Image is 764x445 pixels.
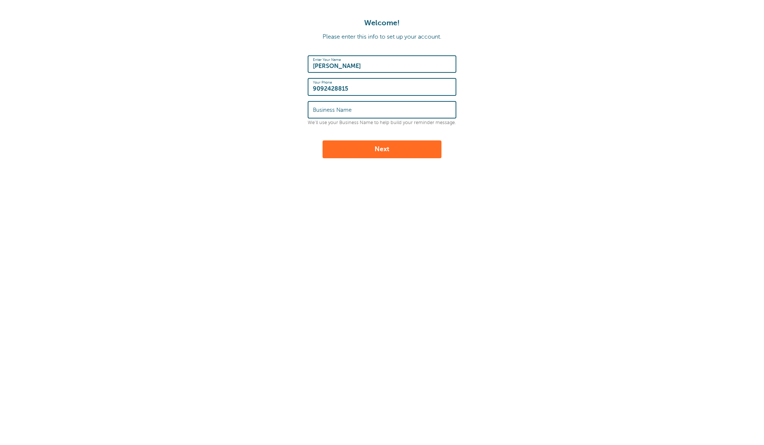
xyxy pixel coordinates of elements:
[7,19,757,27] h1: Welcome!
[7,33,757,40] p: Please enter this info to set up your account.
[323,140,441,158] button: Next
[308,120,456,126] p: We'll use your Business Name to help build your reminder message.
[313,58,341,62] label: Enter Your Name
[313,80,332,85] label: Your Phone
[313,107,352,113] label: Business Name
